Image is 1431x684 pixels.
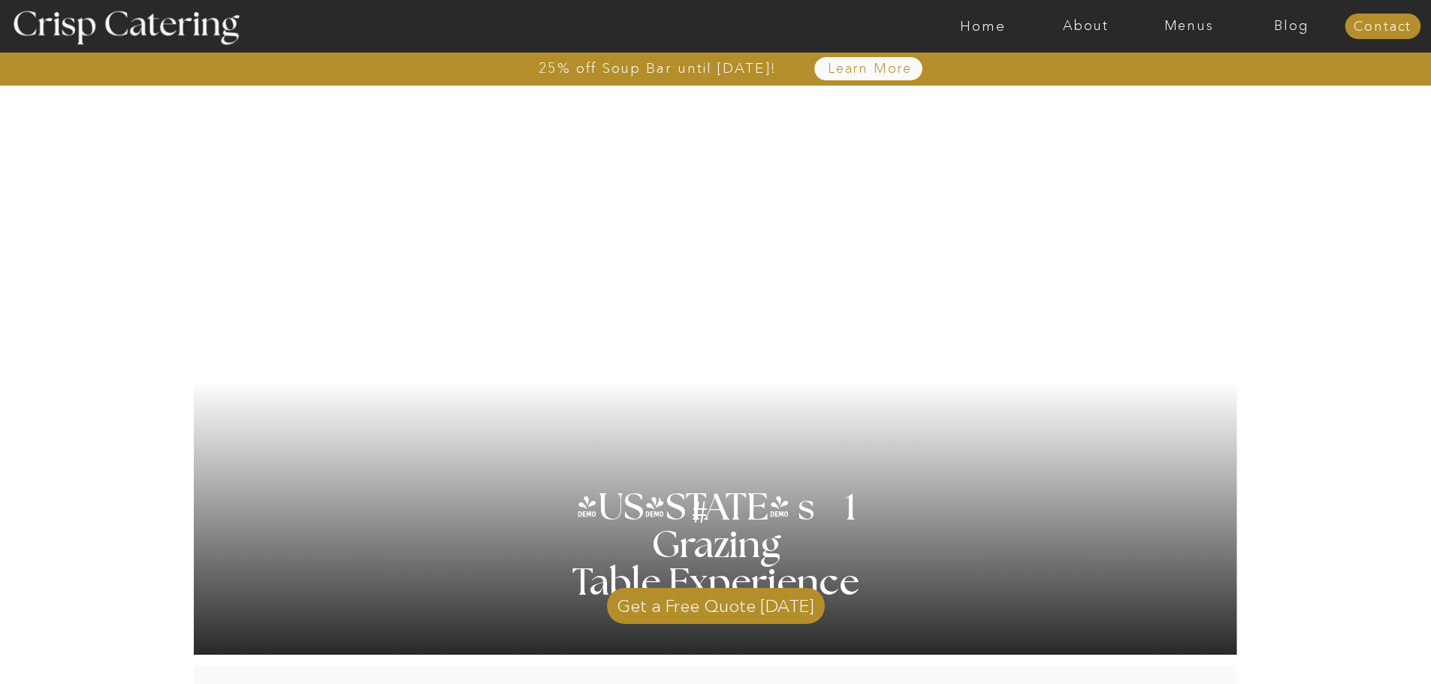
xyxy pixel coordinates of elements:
[607,580,825,624] a: Get a Free Quote [DATE]
[524,490,908,602] h1: [US_STATE] s 1 Grazing Table Experience
[1137,19,1240,34] a: Menus
[629,490,690,527] h3: '
[659,498,744,541] h3: #
[1345,20,1420,35] a: Contact
[1240,19,1343,34] a: Blog
[793,62,947,77] a: Learn More
[485,61,831,76] a: 25% off Soup Bar until [DATE]!
[1034,19,1137,34] a: About
[931,19,1034,34] a: Home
